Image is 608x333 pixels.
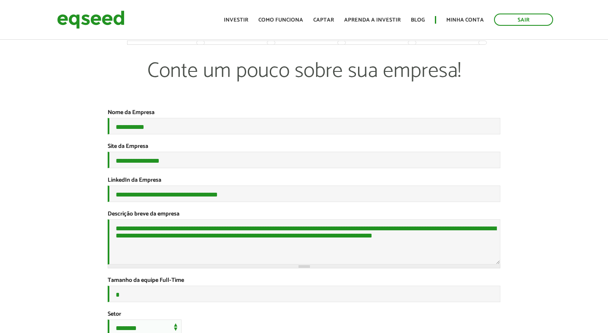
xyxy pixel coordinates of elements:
[57,8,125,31] img: EqSeed
[128,58,481,109] p: Conte um pouco sobre sua empresa!
[108,311,121,317] label: Setor
[344,17,401,23] a: Aprenda a investir
[108,144,148,150] label: Site da Empresa
[494,14,553,26] a: Sair
[411,17,425,23] a: Blog
[258,17,303,23] a: Como funciona
[108,278,184,284] label: Tamanho da equipe Full-Time
[224,17,248,23] a: Investir
[313,17,334,23] a: Captar
[108,110,155,116] label: Nome da Empresa
[446,17,484,23] a: Minha conta
[108,177,161,183] label: LinkedIn da Empresa
[108,211,179,217] label: Descrição breve da empresa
